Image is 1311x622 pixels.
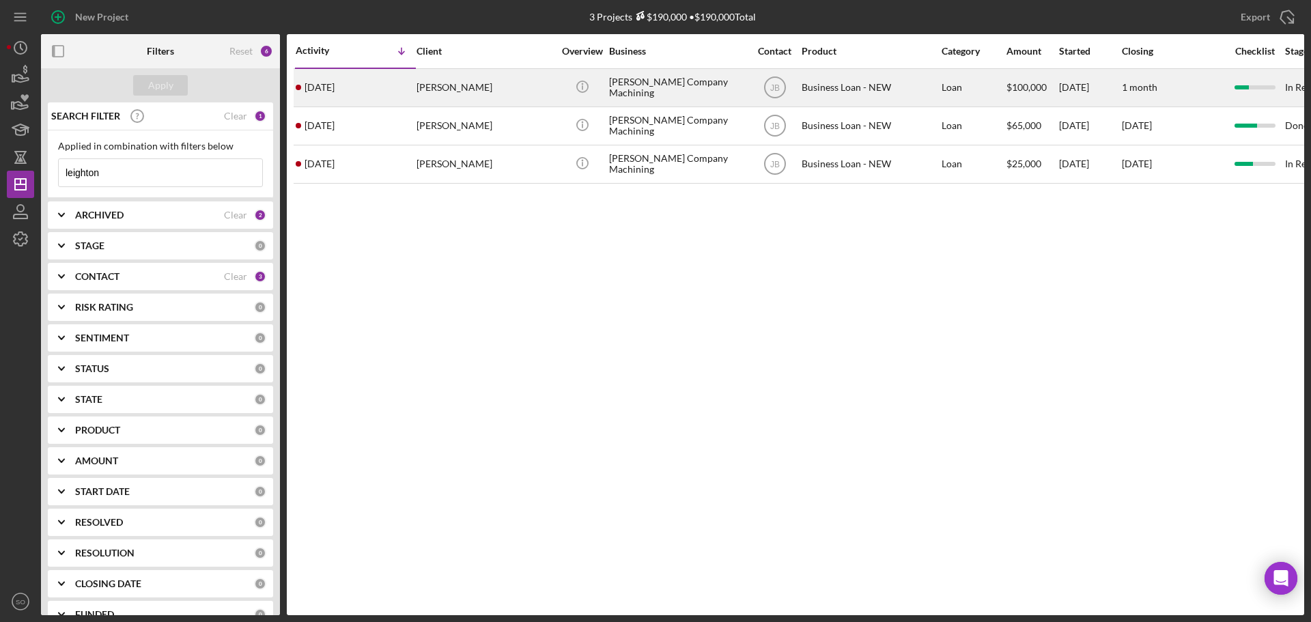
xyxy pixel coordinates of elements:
text: JB [770,160,779,169]
div: Business [609,46,746,57]
div: [DATE] [1059,146,1120,182]
div: 6 [259,44,273,58]
div: [PERSON_NAME] [417,70,553,106]
div: 0 [254,578,266,590]
b: RESOLVED [75,517,123,528]
div: 0 [254,301,266,313]
button: Export [1227,3,1304,31]
div: 1 [254,110,266,122]
div: Loan [942,146,1005,182]
div: 3 [254,270,266,283]
b: CONTACT [75,271,119,282]
time: [DATE] [1122,158,1152,169]
div: Applied in combination with filters below [58,141,263,152]
div: Loan [942,108,1005,144]
div: [DATE] [1059,108,1120,144]
b: SEARCH FILTER [51,111,120,122]
b: ARCHIVED [75,210,124,221]
div: 2 [254,209,266,221]
b: START DATE [75,486,130,497]
text: SO [16,598,25,606]
div: 0 [254,547,266,559]
div: 0 [254,424,266,436]
div: Clear [224,271,247,282]
time: 2025-01-29 02:29 [305,120,335,131]
time: 2024-10-23 15:21 [305,158,335,169]
div: Open Intercom Messenger [1265,562,1297,595]
div: Checklist [1226,46,1284,57]
div: Business Loan - NEW [802,146,938,182]
div: Product [802,46,938,57]
div: Activity [296,45,356,56]
div: Business Loan - NEW [802,108,938,144]
div: [PERSON_NAME] [417,108,553,144]
div: 3 Projects • $190,000 Total [589,11,756,23]
div: 0 [254,516,266,528]
b: RESOLUTION [75,548,135,559]
b: FUNDED [75,609,114,620]
b: STATUS [75,363,109,374]
div: Export [1241,3,1270,31]
div: New Project [75,3,128,31]
div: Client [417,46,553,57]
span: $25,000 [1006,158,1041,169]
div: [DATE] [1059,70,1120,106]
div: Clear [224,210,247,221]
div: Started [1059,46,1120,57]
div: [PERSON_NAME] Company Machining [609,108,746,144]
div: [PERSON_NAME] Company Machining [609,146,746,182]
button: SO [7,588,34,615]
b: STAGE [75,240,104,251]
div: 0 [254,485,266,498]
div: Contact [749,46,800,57]
div: 0 [254,455,266,467]
div: Reset [229,46,253,57]
button: Apply [133,75,188,96]
div: Clear [224,111,247,122]
b: CLOSING DATE [75,578,141,589]
div: [PERSON_NAME] Company Machining [609,70,746,106]
div: Amount [1006,46,1058,57]
div: [PERSON_NAME] [417,146,553,182]
div: $190,000 [632,11,687,23]
b: SENTIMENT [75,333,129,343]
div: 0 [254,332,266,344]
div: 0 [254,608,266,621]
div: 0 [254,363,266,375]
div: 0 [254,393,266,406]
time: 1 month [1122,81,1157,93]
div: Loan [942,70,1005,106]
time: [DATE] [1122,119,1152,131]
time: 2025-09-12 20:08 [305,82,335,93]
b: STATE [75,394,102,405]
div: 0 [254,240,266,252]
b: Filters [147,46,174,57]
div: $65,000 [1006,108,1058,144]
div: Closing [1122,46,1224,57]
span: $100,000 [1006,81,1047,93]
div: Apply [148,75,173,96]
div: Overview [556,46,608,57]
b: RISK RATING [75,302,133,313]
text: JB [770,83,779,93]
b: AMOUNT [75,455,118,466]
div: Category [942,46,1005,57]
button: New Project [41,3,142,31]
text: JB [770,122,779,131]
b: PRODUCT [75,425,120,436]
div: Business Loan - NEW [802,70,938,106]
